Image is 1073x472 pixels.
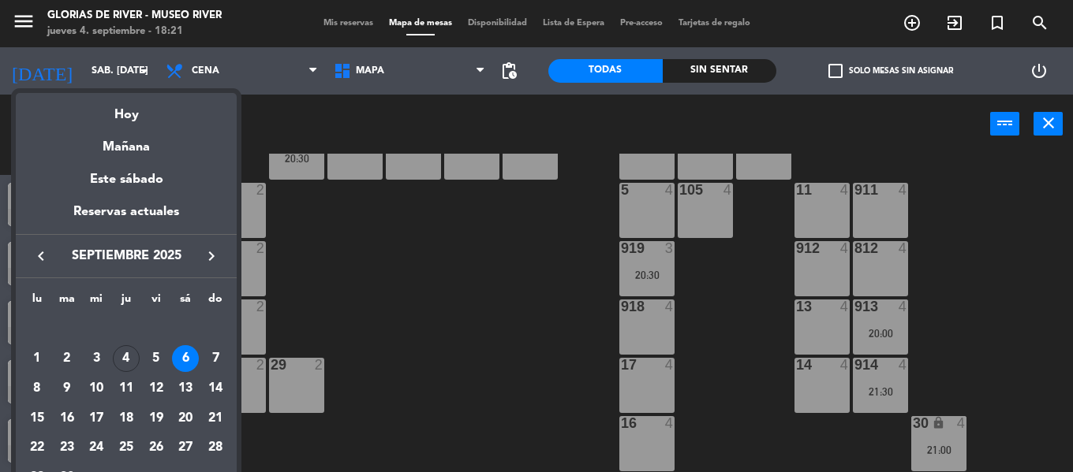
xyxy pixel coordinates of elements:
div: 11 [113,375,140,402]
i: keyboard_arrow_left [32,247,50,266]
div: 4 [113,345,140,372]
div: 24 [83,435,110,462]
span: septiembre 2025 [55,246,197,266]
td: 19 de septiembre de 2025 [141,403,171,433]
div: Hoy [16,93,237,125]
th: lunes [22,290,52,314]
div: Mañana [16,125,237,158]
td: 28 de septiembre de 2025 [200,433,230,463]
div: 22 [24,435,50,462]
td: SEP. [22,314,230,344]
div: 18 [113,405,140,432]
div: 6 [172,345,199,372]
td: 6 de septiembre de 2025 [171,344,201,374]
button: keyboard_arrow_right [197,246,226,266]
div: 28 [202,435,229,462]
div: Este sábado [16,158,237,202]
td: 15 de septiembre de 2025 [22,403,52,433]
td: 2 de septiembre de 2025 [52,344,82,374]
th: sábado [171,290,201,314]
td: 5 de septiembre de 2025 [141,344,171,374]
td: 26 de septiembre de 2025 [141,433,171,463]
div: 8 [24,375,50,402]
div: 16 [54,405,80,432]
th: jueves [111,290,141,314]
td: 10 de septiembre de 2025 [81,374,111,403]
td: 23 de septiembre de 2025 [52,433,82,463]
th: domingo [200,290,230,314]
td: 12 de septiembre de 2025 [141,374,171,403]
td: 14 de septiembre de 2025 [200,374,230,403]
div: 25 [113,435,140,462]
th: miércoles [81,290,111,314]
div: 23 [54,435,80,462]
div: 7 [202,345,229,372]
td: 21 de septiembre de 2025 [200,403,230,433]
div: 13 [172,375,199,402]
div: Reservas actuales [16,202,237,234]
button: keyboard_arrow_left [27,246,55,266]
th: martes [52,290,82,314]
td: 25 de septiembre de 2025 [111,433,141,463]
td: 27 de septiembre de 2025 [171,433,201,463]
td: 20 de septiembre de 2025 [171,403,201,433]
div: 12 [143,375,170,402]
td: 16 de septiembre de 2025 [52,403,82,433]
div: 2 [54,345,80,372]
td: 11 de septiembre de 2025 [111,374,141,403]
i: keyboard_arrow_right [202,247,221,266]
div: 19 [143,405,170,432]
th: viernes [141,290,171,314]
div: 15 [24,405,50,432]
div: 9 [54,375,80,402]
div: 5 [143,345,170,372]
div: 21 [202,405,229,432]
div: 17 [83,405,110,432]
td: 22 de septiembre de 2025 [22,433,52,463]
td: 1 de septiembre de 2025 [22,344,52,374]
div: 27 [172,435,199,462]
div: 20 [172,405,199,432]
td: 9 de septiembre de 2025 [52,374,82,403]
td: 17 de septiembre de 2025 [81,403,111,433]
div: 26 [143,435,170,462]
td: 4 de septiembre de 2025 [111,344,141,374]
div: 14 [202,375,229,402]
td: 7 de septiembre de 2025 [200,344,230,374]
td: 3 de septiembre de 2025 [81,344,111,374]
td: 24 de septiembre de 2025 [81,433,111,463]
td: 18 de septiembre de 2025 [111,403,141,433]
div: 1 [24,345,50,372]
td: 13 de septiembre de 2025 [171,374,201,403]
td: 8 de septiembre de 2025 [22,374,52,403]
div: 10 [83,375,110,402]
div: 3 [83,345,110,372]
